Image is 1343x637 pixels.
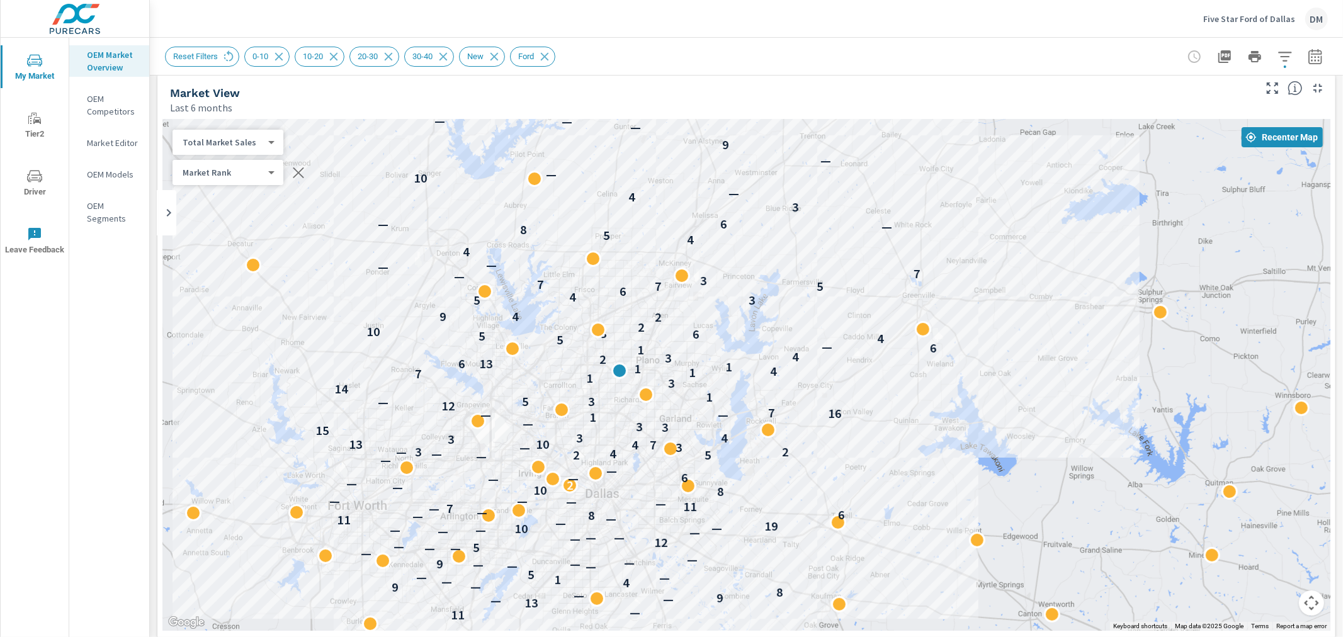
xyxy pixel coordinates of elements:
button: Map camera controls [1299,590,1324,616]
p: 8 [520,222,527,237]
p: 7 [650,437,657,453]
p: 5 [521,394,528,409]
p: 9 [439,309,446,324]
p: — [416,570,426,585]
p: 7 [768,405,775,420]
p: 1 [688,365,695,380]
a: Terms (opens in new tab) [1251,623,1269,629]
p: 3 [599,326,606,341]
p: 2 [655,310,662,325]
p: 11 [683,499,697,514]
p: Last 6 months [170,100,232,115]
div: 30-40 [404,47,454,67]
p: 7 [655,279,662,294]
p: 7 [914,266,921,281]
div: nav menu [1,38,69,269]
p: Five Star Ford of Dallas [1203,13,1295,25]
p: 9 [716,590,723,606]
span: 30-40 [405,52,440,61]
p: 5 [705,448,711,463]
p: — [568,471,579,486]
p: 2 [599,352,606,367]
div: Total Market Sales [173,137,273,149]
span: My Market [4,53,65,84]
p: 4 [511,309,518,324]
p: — [477,505,487,520]
p: 7 [446,501,453,516]
div: 20-30 [349,47,399,67]
p: 3 [667,376,674,391]
p: — [472,557,483,572]
p: 6 [681,470,688,485]
p: — [630,120,640,135]
p: — [522,416,533,431]
span: Ford [511,52,541,61]
p: 3 [662,420,669,435]
p: — [506,558,517,573]
p: 4 [609,446,616,461]
p: — [434,113,445,128]
p: — [686,552,697,567]
span: Recenter Map [1247,132,1318,143]
p: 1 [586,371,592,386]
p: OEM Market Overview [87,48,139,74]
p: 7 [414,366,421,381]
p: 2 [573,447,580,462]
p: 3 [748,293,755,308]
p: 4 [463,244,470,259]
span: Find the biggest opportunities in your market for your inventory. Understand by postal code where... [1288,81,1303,96]
button: Make Fullscreen [1262,78,1283,98]
p: — [453,269,464,284]
p: — [629,605,640,620]
p: — [438,524,448,539]
p: — [329,493,339,509]
p: — [561,114,572,129]
p: OEM Competitors [87,93,139,118]
p: 4 [631,437,638,453]
p: — [490,593,501,608]
p: 1 [589,410,596,425]
p: 4 [877,331,884,346]
p: 10 [414,171,428,186]
p: 6 [458,356,465,371]
p: 4 [628,189,635,205]
a: Open this area in Google Maps (opens a new window) [166,614,207,631]
p: 4 [791,349,798,364]
p: — [566,494,577,509]
p: — [392,480,403,495]
p: — [378,394,388,409]
p: — [623,555,634,570]
h5: Market View [170,86,240,99]
p: 3 [448,432,455,447]
p: — [655,496,666,511]
p: 1 [705,390,712,405]
p: 13 [479,356,492,371]
span: New [460,52,491,61]
button: Apply Filters [1272,44,1298,69]
button: Minimize Widget [1308,78,1328,98]
p: 15 [315,423,329,438]
p: 5 [784,105,791,120]
p: 1 [633,361,640,376]
p: — [346,476,357,491]
p: — [614,530,625,545]
p: 11 [450,607,464,623]
p: 2 [781,444,788,459]
p: — [606,511,616,526]
p: 5 [816,279,823,294]
p: — [424,541,434,556]
p: 3 [576,431,583,446]
img: Google [166,614,207,631]
p: 13 [524,595,538,611]
p: 7 [536,277,543,292]
p: — [546,167,557,182]
p: 1 [553,572,560,587]
p: — [662,592,673,607]
p: 6 [720,217,727,232]
p: 19 [764,519,778,534]
div: Reset Filters [165,47,239,67]
a: Report a map error [1276,623,1327,629]
p: — [689,525,700,540]
p: 1 [725,359,732,375]
p: 5 [556,332,563,347]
